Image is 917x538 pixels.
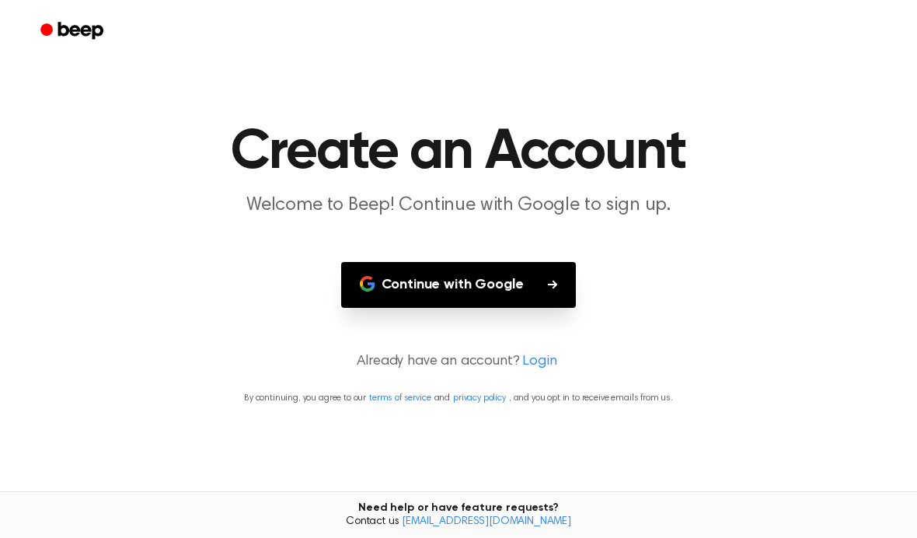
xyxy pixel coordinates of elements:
[341,262,577,308] button: Continue with Google
[9,515,908,529] span: Contact us
[453,393,506,403] a: privacy policy
[19,351,898,372] p: Already have an account?
[369,393,431,403] a: terms of service
[522,351,556,372] a: Login
[19,391,898,405] p: By continuing, you agree to our and , and you opt in to receive emails from us.
[61,124,856,180] h1: Create an Account
[160,193,757,218] p: Welcome to Beep! Continue with Google to sign up.
[30,16,117,47] a: Beep
[402,516,571,527] a: [EMAIL_ADDRESS][DOMAIN_NAME]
